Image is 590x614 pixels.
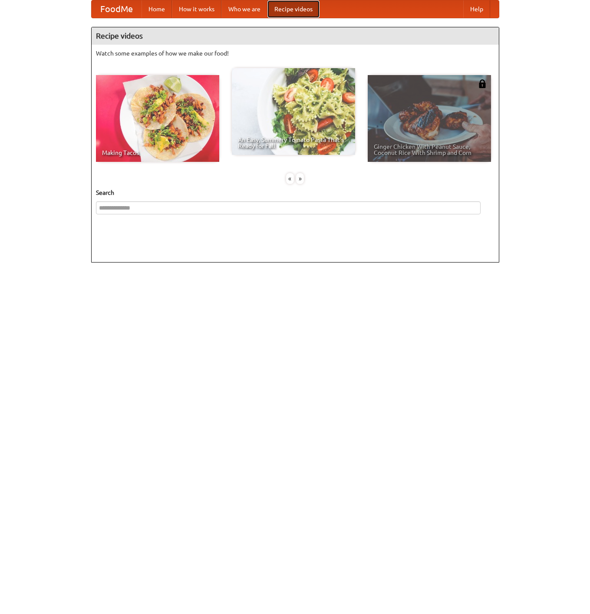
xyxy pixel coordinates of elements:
h4: Recipe videos [92,27,499,45]
a: Help [463,0,490,18]
a: How it works [172,0,221,18]
p: Watch some examples of how we make our food! [96,49,494,58]
a: Recipe videos [267,0,320,18]
a: Who we are [221,0,267,18]
img: 483408.png [478,79,487,88]
span: Making Tacos [102,150,213,156]
a: An Easy, Summery Tomato Pasta That's Ready for Fall [232,68,355,155]
div: » [296,173,304,184]
a: FoodMe [92,0,142,18]
h5: Search [96,188,494,197]
a: Making Tacos [96,75,219,162]
a: Home [142,0,172,18]
div: « [286,173,294,184]
span: An Easy, Summery Tomato Pasta That's Ready for Fall [238,137,349,149]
